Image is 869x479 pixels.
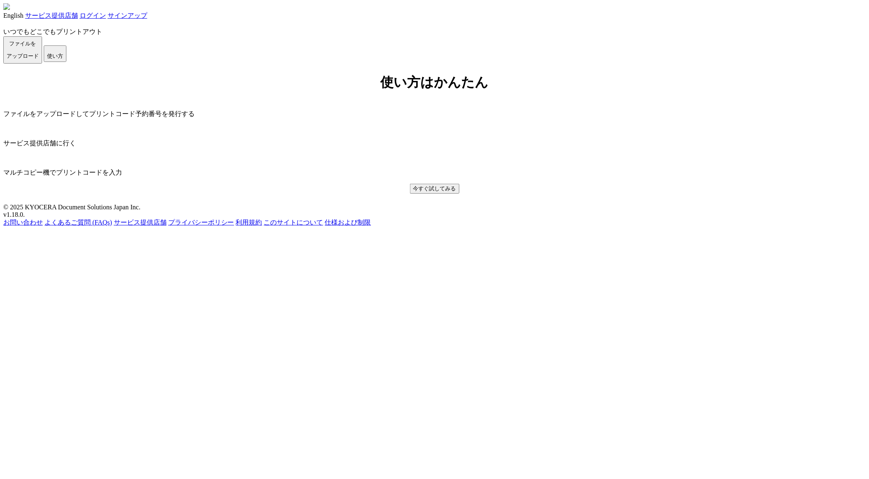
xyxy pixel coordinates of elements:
[44,45,66,62] button: 使い方
[7,40,39,59] span: ファイルを ​​アップロード
[3,139,866,148] p: サービス提供店舗に行く
[264,219,323,226] a: このサイトについて
[325,219,371,226] a: 仕様および制限
[3,3,10,10] img: KyoceraLogo_white.png
[410,184,459,194] button: 今すぐ試してみる
[114,219,167,226] a: サービス提供店舗
[80,12,106,19] a: ログイン
[108,12,147,19] a: サインアップ
[3,219,43,226] a: お問い合わせ
[25,12,78,19] a: サービス提供店舗
[3,110,866,119] p: ファイルをアップロードしてプリントコード予約番号を発行する
[236,219,262,226] a: 利用規約
[3,204,141,211] span: © 2025 KYOCERA Document Solutions Japan Inc.
[3,168,866,177] p: マルチコピー機でプリントコードを入力
[3,12,24,19] a: English
[3,211,25,218] span: v1.18.0.
[45,219,112,226] a: よくあるご質問 (FAQs)
[3,36,42,64] button: ファイルを​​アップロード
[168,219,234,226] a: プライバシーポリシー
[3,28,102,35] a: いつでもどこでもプリントアウト
[3,74,866,92] h1: 使い方はかんたん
